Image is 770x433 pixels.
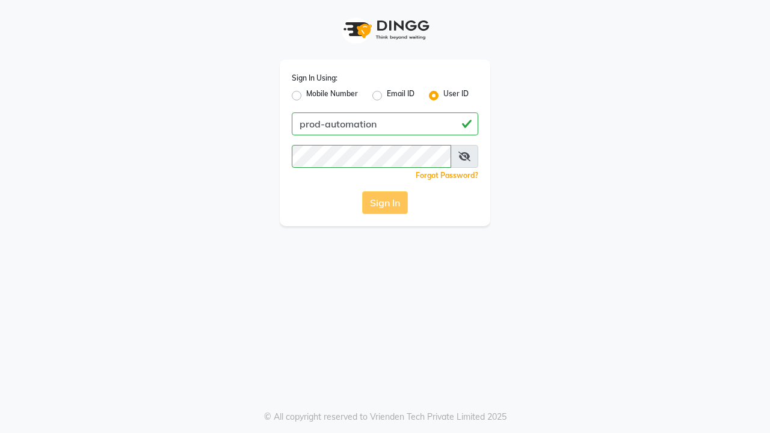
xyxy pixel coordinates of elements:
[292,145,451,168] input: Username
[306,88,358,103] label: Mobile Number
[387,88,414,103] label: Email ID
[292,112,478,135] input: Username
[337,12,433,48] img: logo1.svg
[443,88,469,103] label: User ID
[292,73,337,84] label: Sign In Using:
[416,171,478,180] a: Forgot Password?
